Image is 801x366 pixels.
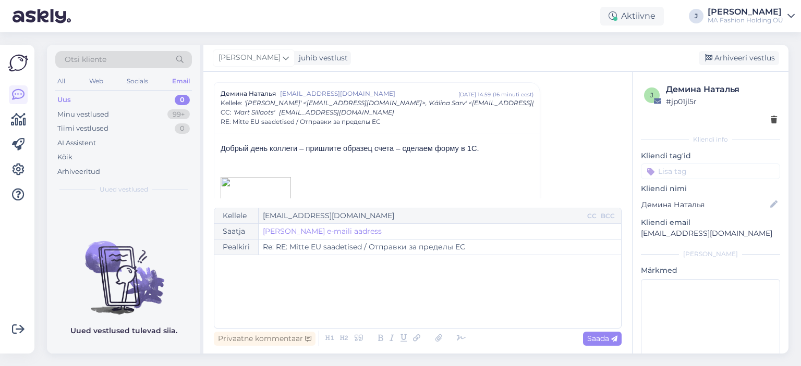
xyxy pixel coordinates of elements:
div: 0 [175,123,190,134]
div: Демина Наталья [666,83,777,96]
div: Kliendi info [641,135,780,144]
a: [PERSON_NAME] e-maili aadress [263,226,382,237]
div: AI Assistent [57,138,96,148]
div: Privaatne kommentaar [214,332,315,346]
div: Socials [125,74,150,88]
div: Arhiveeri vestlus [699,51,779,65]
div: Arhiveeritud [57,167,100,177]
div: Web [87,74,105,88]
div: Email [170,74,192,88]
p: Uued vestlused tulevad siia. [70,325,177,336]
div: Kellele [214,208,259,223]
span: Saada [587,334,617,343]
input: Write subject here... [259,239,621,255]
img: image001.png@01DC0C62.CA2EB820 [221,177,291,201]
p: Märkmed [641,265,780,276]
span: 'Mart Sillaots' [234,108,275,116]
div: J [689,9,703,23]
p: [EMAIL_ADDRESS][DOMAIN_NAME] [641,228,780,239]
span: j [650,91,653,99]
div: BCC [599,211,617,221]
div: ( 16 minuti eest ) [493,91,533,98]
span: [EMAIL_ADDRESS][DOMAIN_NAME] [279,108,394,116]
span: Демина Наталья [221,89,276,98]
img: Askly Logo [8,53,28,73]
div: Minu vestlused [57,109,109,120]
a: [PERSON_NAME]MA Fashion Holding OÜ [708,8,795,24]
input: Lisa nimi [641,199,768,210]
span: Otsi kliente [65,54,106,65]
div: Tiimi vestlused [57,123,108,134]
span: [EMAIL_ADDRESS][DOMAIN_NAME] [280,89,458,98]
p: Kliendi nimi [641,183,780,194]
div: [DATE] 14:59 [458,91,491,98]
span: RE: Mitte EU saadetised / Отправки за пределы ЕС [221,117,381,127]
div: [PERSON_NAME] [708,8,783,16]
span: '[PERSON_NAME]' <[EMAIL_ADDRESS][DOMAIN_NAME]>, 'Kälina Sarv' <[EMAIL_ADDRESS][DOMAIN_NAME]>, 'MA... [245,99,714,107]
div: All [55,74,67,88]
div: 0 [175,95,190,105]
div: Uus [57,95,71,105]
div: Pealkiri [214,239,259,255]
p: Kliendi email [641,217,780,228]
div: Kõik [57,152,72,162]
span: [PERSON_NAME] [219,52,281,64]
input: Recepient... [259,208,585,223]
span: Добрый день коллеги – пришлите образец счета – сделаем форму в 1С. [221,144,479,153]
div: Saatja [214,224,259,239]
span: Kellele : [221,99,242,107]
div: MA Fashion Holding OÜ [708,16,783,24]
div: Aktiivne [600,7,664,26]
div: 99+ [167,109,190,120]
div: CC [585,211,599,221]
img: No chats [47,222,200,316]
span: CC : [221,108,232,116]
span: Uued vestlused [100,185,148,194]
div: # jp01jl5r [666,96,777,107]
div: juhib vestlust [295,53,348,64]
input: Lisa tag [641,163,780,179]
div: [PERSON_NAME] [641,249,780,259]
p: Kliendi tag'id [641,150,780,161]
